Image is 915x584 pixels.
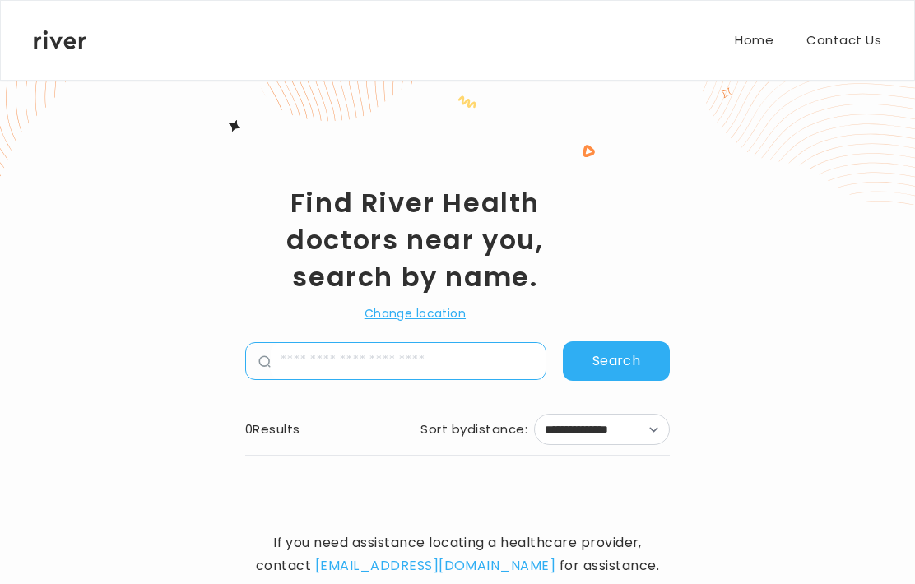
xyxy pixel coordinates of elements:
a: Contact Us [806,29,881,52]
span: distance [467,418,525,441]
span: If you need assistance locating a healthcare provider, contact for assistance. [245,531,670,577]
h1: Find River Health doctors near you, search by name. [245,184,585,295]
a: [EMAIL_ADDRESS][DOMAIN_NAME] [315,556,555,575]
a: Home [735,29,773,52]
button: Change location [365,304,466,323]
div: Sort by : [420,418,527,441]
div: 0 Results [245,418,300,441]
input: name [271,343,546,379]
button: Search [563,341,670,381]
